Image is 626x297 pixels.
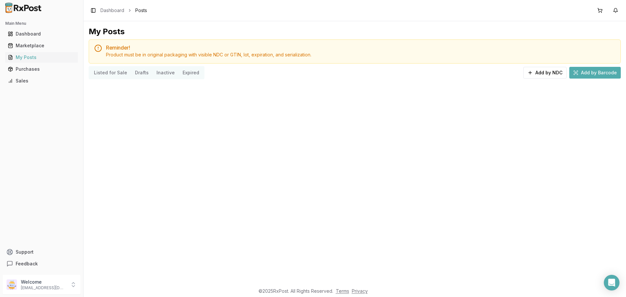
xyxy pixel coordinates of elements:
[89,26,125,37] div: My Posts
[5,40,78,52] a: Marketplace
[106,52,615,58] div: Product must be in original packaging with visible NDC or GTIN, lot, expiration, and serialization.
[90,67,131,78] button: Listed for Sale
[3,52,81,63] button: My Posts
[3,29,81,39] button: Dashboard
[3,64,81,74] button: Purchases
[604,275,619,290] div: Open Intercom Messenger
[3,40,81,51] button: Marketplace
[5,63,78,75] a: Purchases
[100,7,147,14] nav: breadcrumb
[106,45,615,50] h5: Reminder!
[523,67,567,79] button: Add by NDC
[3,76,81,86] button: Sales
[21,279,66,285] p: Welcome
[5,52,78,63] a: My Posts
[179,67,203,78] button: Expired
[8,42,75,49] div: Marketplace
[3,246,81,258] button: Support
[135,7,147,14] span: Posts
[8,54,75,61] div: My Posts
[569,67,621,79] button: Add by Barcode
[7,279,17,290] img: User avatar
[16,260,38,267] span: Feedback
[100,7,124,14] a: Dashboard
[3,3,44,13] img: RxPost Logo
[5,75,78,87] a: Sales
[131,67,153,78] button: Drafts
[352,288,368,294] a: Privacy
[5,21,78,26] h2: Main Menu
[336,288,349,294] a: Terms
[3,258,81,270] button: Feedback
[5,28,78,40] a: Dashboard
[8,31,75,37] div: Dashboard
[153,67,179,78] button: Inactive
[8,78,75,84] div: Sales
[21,285,66,290] p: [EMAIL_ADDRESS][DOMAIN_NAME]
[8,66,75,72] div: Purchases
